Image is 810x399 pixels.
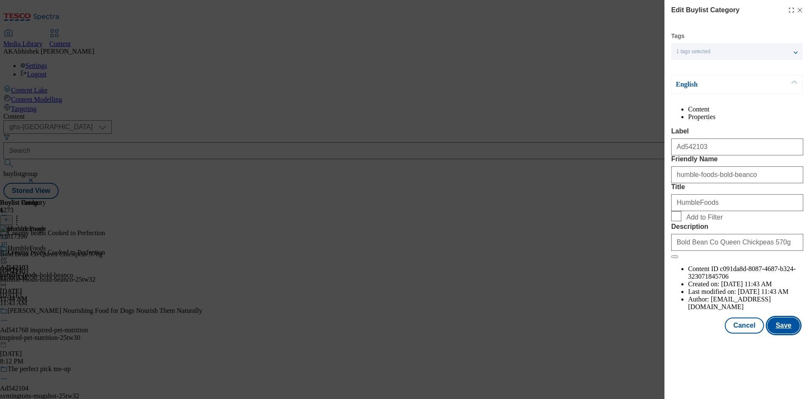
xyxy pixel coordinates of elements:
h4: Edit Buylist Category [671,5,740,15]
input: Enter Friendly Name [671,166,803,183]
button: 1 tags selected [671,43,803,60]
li: Created on: [688,280,803,288]
span: [DATE] 11:43 AM [738,288,788,295]
input: Enter Title [671,194,803,211]
input: Enter Description [671,234,803,251]
span: [DATE] 11:43 AM [721,280,772,288]
label: Friendly Name [671,155,803,163]
li: Author: [688,296,803,311]
input: Enter Label [671,138,803,155]
label: Description [671,223,803,231]
label: Label [671,128,803,135]
li: Last modified on: [688,288,803,296]
li: Content ID [688,265,803,280]
span: 1 tags selected [676,49,710,55]
span: Add to Filter [686,214,723,221]
li: Properties [688,113,803,121]
label: Tags [671,34,685,38]
span: [EMAIL_ADDRESS][DOMAIN_NAME] [688,296,771,310]
span: c091da8d-8087-4687-b324-323071845706 [688,265,796,280]
button: Cancel [725,318,764,334]
label: Title [671,183,803,191]
button: Save [767,318,800,334]
p: English [676,80,764,89]
li: Content [688,106,803,113]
